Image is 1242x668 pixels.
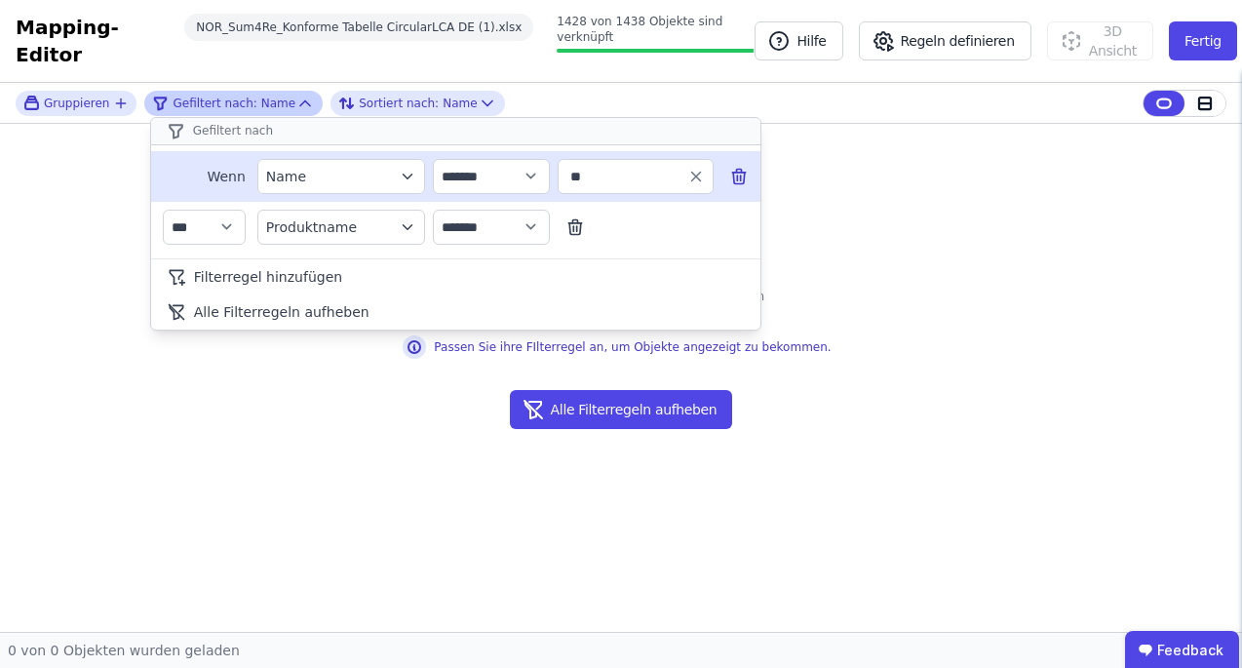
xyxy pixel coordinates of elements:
[266,167,397,186] div: Name
[859,21,1031,60] button: Regeln definieren
[403,335,831,359] div: Passen Sie ihre FIlterregel an, um Objekte angezeigt zu bekommen.
[755,21,842,60] button: Hilfe
[266,217,397,237] div: Produktname
[257,159,425,194] button: filter_by
[173,96,256,111] span: Gefiltert nach:
[184,14,533,41] div: NOR_Sum4Re_Konforme Tabelle CircularLCA DE (1).xlsx
[359,96,439,111] span: Sortiert nach:
[151,118,760,145] div: Gefiltert nach
[338,92,477,115] div: Name
[194,267,342,287] span: Filterregel hinzufügen
[163,167,246,186] span: Wenn
[510,390,733,429] button: Alle Filterregeln aufheben
[194,302,369,322] span: Alle Filterregeln aufheben
[23,95,129,111] button: Gruppieren
[16,14,161,68] div: Mapping-Editor
[1047,21,1153,60] button: 3D Ansicht
[44,96,109,111] span: Gruppieren
[152,92,295,115] div: Name
[557,15,722,44] span: 1428 von 1438 Objekte sind verknüpft
[1169,21,1237,60] button: Fertig
[257,210,425,245] button: filter_by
